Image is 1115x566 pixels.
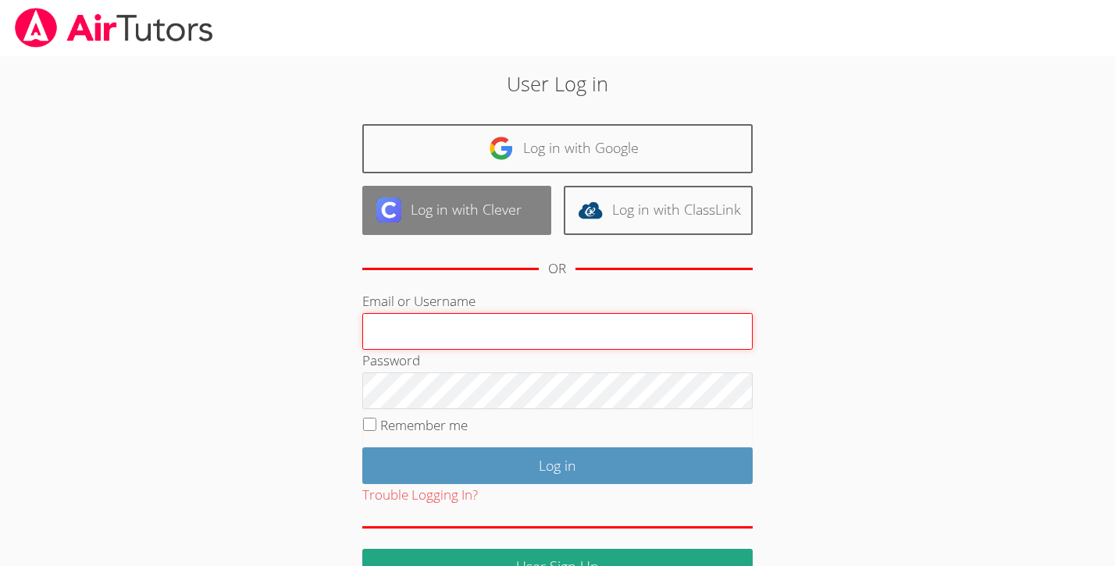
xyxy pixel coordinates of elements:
a: Log in with Google [362,124,753,173]
img: google-logo-50288ca7cdecda66e5e0955fdab243c47b7ad437acaf1139b6f446037453330a.svg [489,136,514,161]
a: Log in with ClassLink [564,186,753,235]
img: clever-logo-6eab21bc6e7a338710f1a6ff85c0baf02591cd810cc4098c63d3a4b26e2feb20.svg [376,198,401,222]
label: Email or Username [362,292,476,310]
label: Password [362,351,420,369]
button: Trouble Logging In? [362,484,478,507]
input: Log in [362,447,753,484]
img: classlink-logo-d6bb404cc1216ec64c9a2012d9dc4662098be43eaf13dc465df04b49fa7ab582.svg [578,198,603,222]
a: Log in with Clever [362,186,551,235]
div: OR [548,258,566,280]
label: Remember me [380,416,468,434]
img: airtutors_banner-c4298cdbf04f3fff15de1276eac7730deb9818008684d7c2e4769d2f7ddbe033.png [13,8,215,48]
h2: User Log in [256,69,858,98]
